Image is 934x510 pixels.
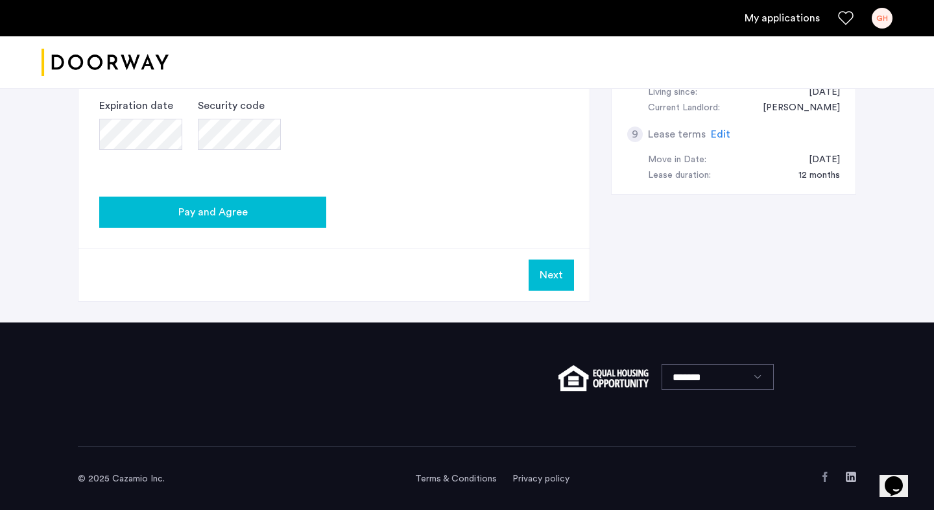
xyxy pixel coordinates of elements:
[648,168,711,184] div: Lease duration:
[178,204,248,220] span: Pay and Agree
[99,98,173,114] label: Expiration date
[648,101,720,116] div: Current Landlord:
[415,472,497,485] a: Terms and conditions
[785,168,840,184] div: 12 months
[750,101,840,116] div: Gil Ha
[796,85,840,101] div: 09/01/2002
[880,458,921,497] iframe: chat widget
[78,474,165,483] span: © 2025 Cazamio Inc.
[42,38,169,87] a: Cazamio logo
[648,127,706,142] h5: Lease terms
[662,364,774,390] select: Language select
[846,472,856,482] a: LinkedIn
[529,260,574,291] button: Next
[627,127,643,142] div: 9
[872,8,892,29] div: GH
[838,10,854,26] a: Favorites
[648,85,697,101] div: Living since:
[512,472,569,485] a: Privacy policy
[198,98,265,114] label: Security code
[796,152,840,168] div: 10/01/2025
[820,472,830,482] a: Facebook
[558,365,649,391] img: equal-housing.png
[745,10,820,26] a: My application
[42,38,169,87] img: logo
[648,152,706,168] div: Move in Date:
[711,129,730,140] span: Edit
[99,197,326,228] button: button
